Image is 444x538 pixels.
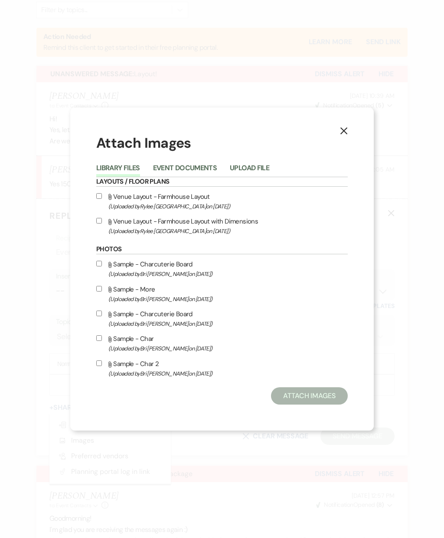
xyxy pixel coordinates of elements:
[108,201,348,211] span: (Uploaded by Rylee [GEOGRAPHIC_DATA] on [DATE] )
[96,133,348,153] h1: Attach Images
[96,261,102,266] input: Sample - Charcuterie Board(Uploaded byBri [PERSON_NAME]on [DATE])
[96,218,102,224] input: Venue Layout - Farmhouse Layout with Dimensions(Uploaded byRylee [GEOGRAPHIC_DATA]on [DATE])
[96,335,102,341] input: Sample - Char(Uploaded byBri [PERSON_NAME]on [DATE])
[108,319,348,329] span: (Uploaded by Bri [PERSON_NAME] on [DATE] )
[96,259,348,279] label: Sample - Charcuterie Board
[230,165,269,177] button: Upload File
[96,311,102,316] input: Sample - Charcuterie Board(Uploaded byBri [PERSON_NAME]on [DATE])
[96,177,348,187] h6: Layouts / Floor Plans
[96,333,348,353] label: Sample - Char
[153,165,217,177] button: Event Documents
[96,216,348,236] label: Venue Layout - Farmhouse Layout with Dimensions
[108,226,348,236] span: (Uploaded by Rylee [GEOGRAPHIC_DATA] on [DATE] )
[108,344,348,353] span: (Uploaded by Bri [PERSON_NAME] on [DATE] )
[96,245,348,254] h6: Photos
[96,358,348,379] label: Sample - Char 2
[108,269,348,279] span: (Uploaded by Bri [PERSON_NAME] on [DATE] )
[96,193,102,199] input: Venue Layout - Farmhouse Layout(Uploaded byRylee [GEOGRAPHIC_DATA]on [DATE])
[96,286,102,292] input: Sample - More(Uploaded byBri [PERSON_NAME]on [DATE])
[96,191,348,211] label: Venue Layout - Farmhouse Layout
[271,387,348,405] button: Attach Images
[96,308,348,329] label: Sample - Charcuterie Board
[96,284,348,304] label: Sample - More
[96,360,102,366] input: Sample - Char 2(Uploaded byBri [PERSON_NAME]on [DATE])
[96,165,140,177] button: Library Files
[108,369,348,379] span: (Uploaded by Bri [PERSON_NAME] on [DATE] )
[108,294,348,304] span: (Uploaded by Bri [PERSON_NAME] on [DATE] )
